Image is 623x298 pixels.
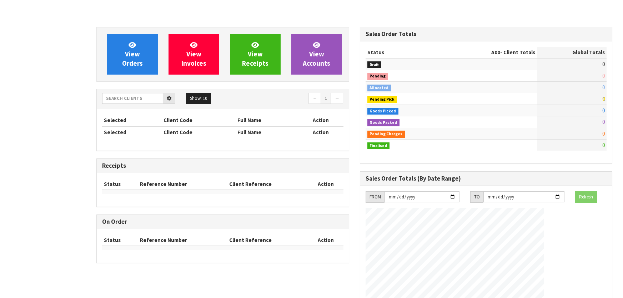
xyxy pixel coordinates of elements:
th: Client Code [162,115,236,126]
span: Pending Charges [367,131,405,138]
th: Action [298,115,343,126]
th: Action [298,126,343,138]
span: Pending [367,73,388,80]
th: Status [102,178,138,190]
th: Reference Number [138,234,227,246]
span: 0 [602,72,605,79]
span: 0 [602,107,605,114]
span: Goods Packed [367,119,400,126]
div: FROM [366,191,385,203]
div: TO [470,191,483,203]
a: 1 [321,93,331,104]
th: Client Code [162,126,236,138]
span: 0 [602,130,605,137]
input: Search clients [102,93,163,104]
span: Pending Pick [367,96,397,103]
a: ViewAccounts [291,34,342,75]
span: Goods Picked [367,108,399,115]
span: A00 [491,49,500,56]
span: 0 [602,95,605,102]
span: 0 [602,118,605,125]
a: → [331,93,343,104]
h3: Sales Order Totals (By Date Range) [366,175,607,182]
span: 0 [602,61,605,67]
th: Client Reference [227,178,309,190]
a: ← [308,93,321,104]
th: Full Name [236,115,298,126]
a: ViewReceipts [230,34,281,75]
span: Finalised [367,142,390,150]
span: View Invoices [181,41,206,67]
span: 0 [602,84,605,91]
nav: Page navigation [228,93,343,105]
span: View Orders [122,41,143,67]
th: Action [308,178,343,190]
th: Action [308,234,343,246]
h3: Receipts [102,162,343,169]
button: Show: 10 [186,93,211,104]
span: View Receipts [242,41,268,67]
th: Status [102,234,138,246]
th: Full Name [236,126,298,138]
h3: Sales Order Totals [366,31,607,37]
th: Status [366,47,445,58]
button: Refresh [575,191,597,203]
th: - Client Totals [445,47,537,58]
span: Draft [367,61,382,69]
th: Global Totals [537,47,607,58]
span: Allocated [367,85,391,92]
a: ViewOrders [107,34,158,75]
th: Client Reference [227,234,309,246]
th: Selected [102,126,162,138]
th: Selected [102,115,162,126]
a: ViewInvoices [169,34,219,75]
th: Reference Number [138,178,227,190]
h3: On Order [102,218,343,225]
span: View Accounts [303,41,330,67]
span: 0 [602,142,605,148]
